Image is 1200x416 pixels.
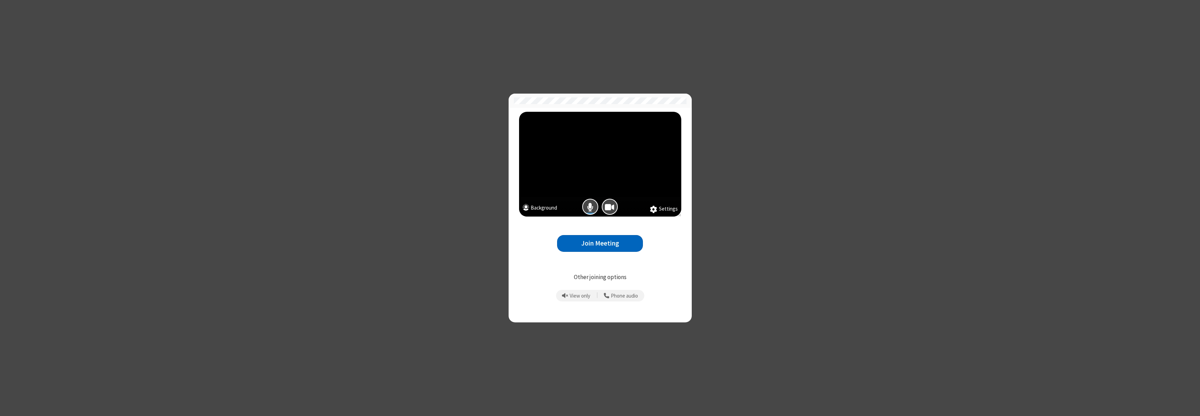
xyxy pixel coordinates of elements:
[611,293,638,299] span: Phone audio
[560,290,593,302] button: Prevent echo when there is already an active mic and speaker in the room.
[519,273,681,282] p: Other joining options
[650,205,678,213] button: Settings
[601,290,641,302] button: Use your phone for mic and speaker while you view the meeting on this device.
[582,199,598,215] button: Mic is on
[523,204,557,213] button: Background
[557,235,643,252] button: Join Meeting
[570,293,590,299] span: View only
[602,199,618,215] button: Camera is on
[597,291,598,301] span: |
